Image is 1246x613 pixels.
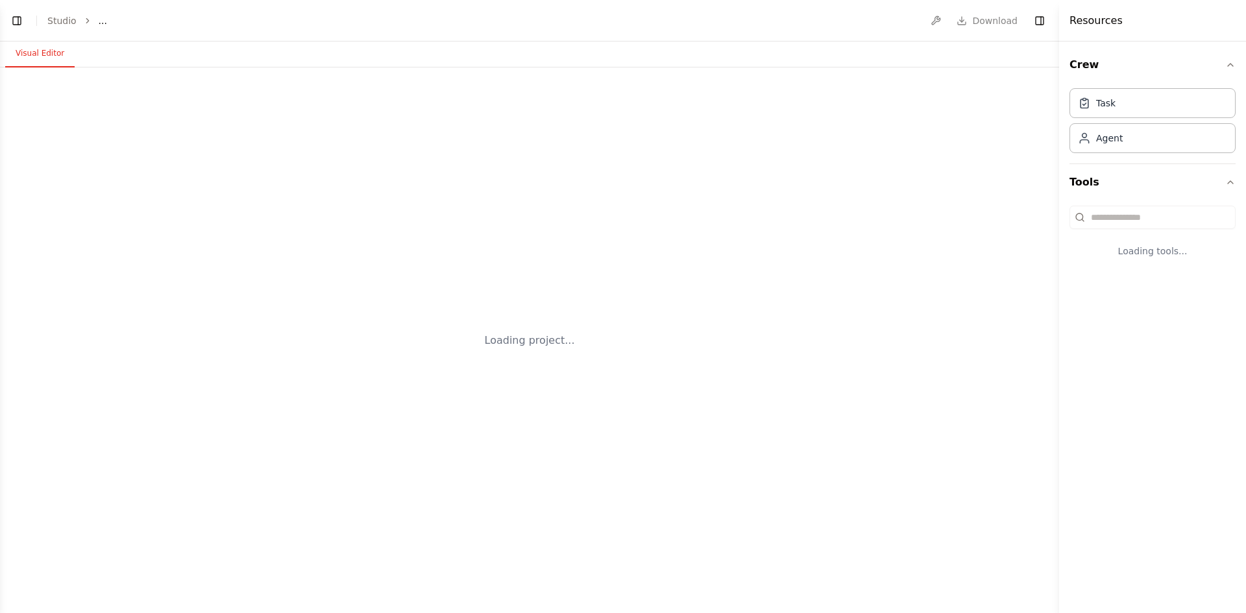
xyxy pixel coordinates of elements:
[1069,83,1236,163] div: Crew
[1096,97,1116,110] div: Task
[1096,132,1123,145] div: Agent
[1069,164,1236,200] button: Tools
[99,14,107,27] span: ...
[485,333,575,348] div: Loading project...
[1031,12,1049,30] button: Hide right sidebar
[1069,47,1236,83] button: Crew
[47,14,107,27] nav: breadcrumb
[1069,200,1236,278] div: Tools
[5,40,75,67] button: Visual Editor
[1069,234,1236,268] div: Loading tools...
[47,16,77,26] a: Studio
[1069,13,1123,29] h4: Resources
[8,12,26,30] button: Show left sidebar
